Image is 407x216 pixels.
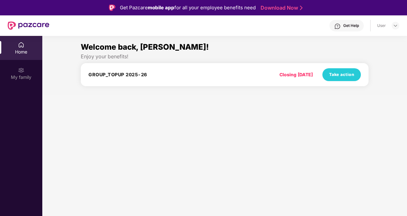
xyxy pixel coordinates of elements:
div: User [377,23,386,28]
img: Logo [109,4,115,11]
img: svg+xml;base64,PHN2ZyBpZD0iSG9tZSIgeG1sbnM9Imh0dHA6Ly93d3cudzMub3JnLzIwMDAvc3ZnIiB3aWR0aD0iMjAiIG... [18,42,24,48]
div: Enjoy your benefits! [81,53,369,60]
img: svg+xml;base64,PHN2ZyBpZD0iRHJvcGRvd24tMzJ4MzIiIHhtbG5zPSJodHRwOi8vd3d3LnczLm9yZy8yMDAwL3N2ZyIgd2... [393,23,398,28]
button: Take action [322,68,361,81]
img: Stroke [300,4,303,11]
h4: GROUP_TOPUP 2025-26 [88,71,147,78]
span: Take action [329,71,354,78]
a: Download Now [261,4,301,11]
div: Get Help [343,23,359,28]
div: Closing [DATE] [279,71,313,78]
img: New Pazcare Logo [8,21,49,30]
div: Get Pazcare for all your employee benefits need [120,4,256,12]
img: svg+xml;base64,PHN2ZyBpZD0iSGVscC0zMngzMiIgeG1sbnM9Imh0dHA6Ly93d3cudzMub3JnLzIwMDAvc3ZnIiB3aWR0aD... [334,23,341,29]
img: svg+xml;base64,PHN2ZyB3aWR0aD0iMjAiIGhlaWdodD0iMjAiIHZpZXdCb3g9IjAgMCAyMCAyMCIgZmlsbD0ibm9uZSIgeG... [18,67,24,73]
strong: mobile app [148,4,174,11]
span: Welcome back, [PERSON_NAME]! [81,42,209,52]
